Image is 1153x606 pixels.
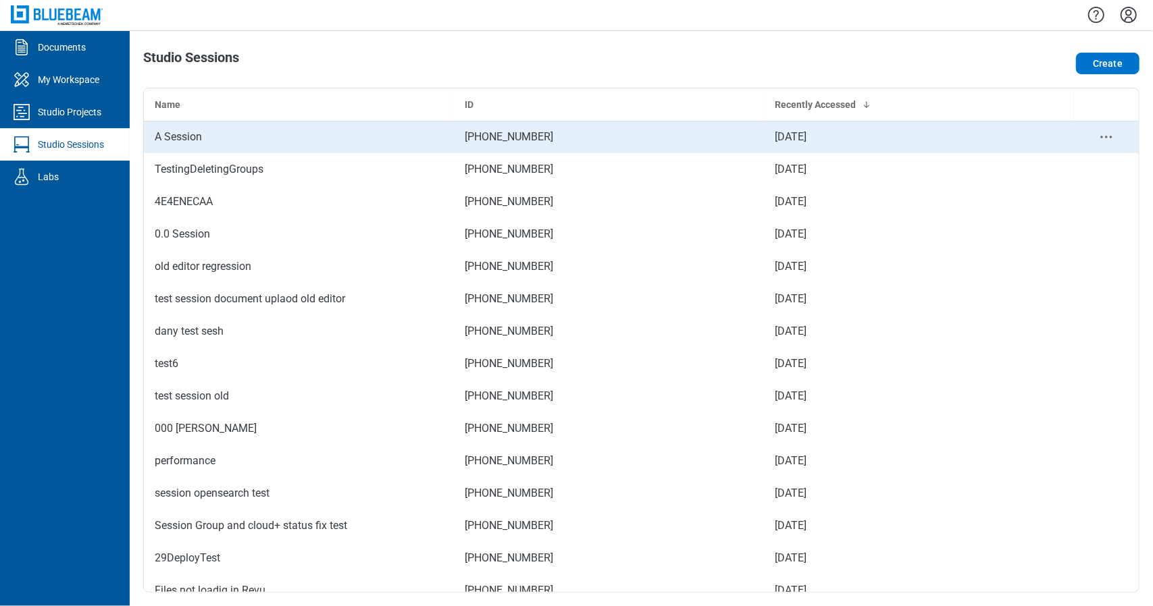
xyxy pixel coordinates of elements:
[155,518,443,534] div: Session Group and cloud+ status fix test
[1098,129,1114,145] button: context-menu
[764,477,1074,509] td: [DATE]
[454,445,764,477] td: [PHONE_NUMBER]
[764,412,1074,445] td: [DATE]
[155,485,443,501] div: session opensearch test
[764,315,1074,348] td: [DATE]
[155,161,443,177] div: TestingDeletingGroups
[775,98,1063,111] div: Recently Accessed
[764,542,1074,574] td: [DATE]
[155,323,443,339] div: dany test sesh
[38,40,86,54] div: Documents
[11,101,32,123] svg: Studio Projects
[1118,3,1139,26] button: Settings
[11,36,32,58] svg: Documents
[1076,53,1139,74] button: Create
[155,356,443,372] div: test6
[764,283,1074,315] td: [DATE]
[38,170,59,184] div: Labs
[454,380,764,412] td: [PHONE_NUMBER]
[143,50,239,72] h1: Studio Sessions
[764,218,1074,250] td: [DATE]
[454,250,764,283] td: [PHONE_NUMBER]
[764,509,1074,542] td: [DATE]
[764,153,1074,186] td: [DATE]
[155,129,443,145] div: A Session
[454,186,764,218] td: [PHONE_NUMBER]
[764,380,1074,412] td: [DATE]
[11,5,103,25] img: Bluebeam, Inc.
[454,348,764,380] td: [PHONE_NUMBER]
[155,420,443,437] div: 000 [PERSON_NAME]
[454,477,764,509] td: [PHONE_NUMBER]
[11,134,32,155] svg: Studio Sessions
[764,186,1074,218] td: [DATE]
[155,194,443,210] div: 4E4ENECAA
[764,250,1074,283] td: [DATE]
[454,121,764,153] td: [PHONE_NUMBER]
[155,550,443,566] div: 29DeployTest
[11,69,32,90] svg: My Workspace
[155,582,443,599] div: Files not loadig in Revu
[155,98,443,111] div: Name
[11,166,32,188] svg: Labs
[454,153,764,186] td: [PHONE_NUMBER]
[454,283,764,315] td: [PHONE_NUMBER]
[764,348,1074,380] td: [DATE]
[454,218,764,250] td: [PHONE_NUMBER]
[155,388,443,404] div: test session old
[764,445,1074,477] td: [DATE]
[454,509,764,542] td: [PHONE_NUMBER]
[38,105,101,119] div: Studio Projects
[155,226,443,242] div: 0.0 Session
[764,121,1074,153] td: [DATE]
[454,315,764,348] td: [PHONE_NUMBER]
[38,138,104,151] div: Studio Sessions
[155,453,443,469] div: performance
[155,291,443,307] div: test session document uplaod old editor
[454,542,764,574] td: [PHONE_NUMBER]
[465,98,753,111] div: ID
[155,258,443,275] div: old editor regression
[454,412,764,445] td: [PHONE_NUMBER]
[38,73,99,86] div: My Workspace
